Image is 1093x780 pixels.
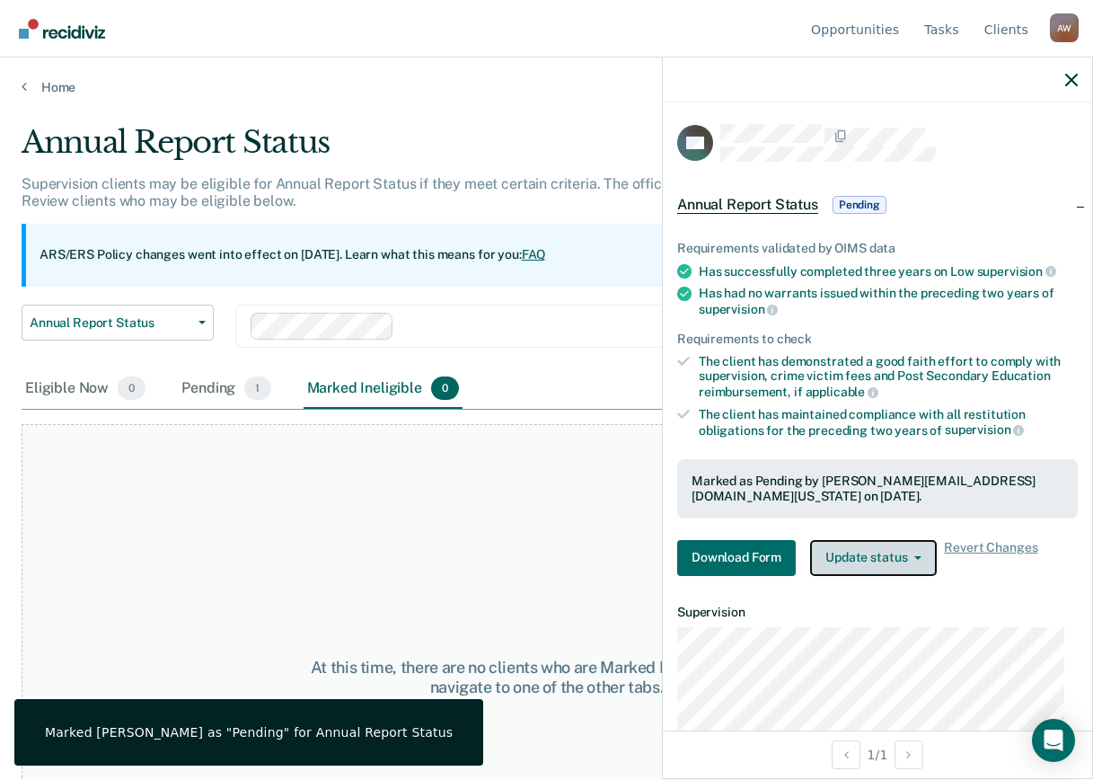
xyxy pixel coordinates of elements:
[944,540,1037,576] span: Revert Changes
[677,196,818,214] span: Annual Report Status
[522,247,547,261] a: FAQ
[699,407,1078,438] div: The client has maintained compliance with all restitution obligations for the preceding two years of
[699,286,1078,316] div: Has had no warrants issued within the preceding two years of
[118,377,145,400] span: 0
[178,369,274,409] div: Pending
[1050,13,1079,42] button: Profile dropdown button
[22,79,1071,95] a: Home
[895,740,923,769] button: Next Opportunity
[40,246,546,264] p: ARS/ERS Policy changes went into effect on [DATE]. Learn what this means for you:
[1050,13,1079,42] div: A W
[663,176,1092,234] div: Annual Report StatusPending
[22,124,1005,175] div: Annual Report Status
[1032,719,1075,762] div: Open Intercom Messenger
[677,241,1078,256] div: Requirements validated by OIMS data
[810,540,937,576] button: Update status
[19,19,105,39] img: Recidiviz
[977,264,1056,279] span: supervision
[832,740,860,769] button: Previous Opportunity
[699,354,1078,400] div: The client has demonstrated a good faith effort to comply with supervision, crime victim fees and...
[677,540,796,576] button: Download Form
[945,422,1024,437] span: supervision
[22,175,977,209] p: Supervision clients may be eligible for Annual Report Status if they meet certain criteria. The o...
[30,315,191,331] span: Annual Report Status
[22,369,149,409] div: Eligible Now
[304,369,463,409] div: Marked Ineligible
[677,540,803,576] a: Navigate to form link
[833,196,886,214] span: Pending
[699,302,778,316] span: supervision
[677,605,1078,620] dt: Supervision
[699,263,1078,279] div: Has successfully completed three years on Low
[285,658,809,696] div: At this time, there are no clients who are Marked Ineligible. Please navigate to one of the other...
[244,377,270,400] span: 1
[45,724,453,740] div: Marked [PERSON_NAME] as "Pending" for Annual Report Status
[806,385,878,399] span: applicable
[692,474,1063,504] div: Marked as Pending by [PERSON_NAME][EMAIL_ADDRESS][DOMAIN_NAME][US_STATE] on [DATE].
[677,332,1078,347] div: Requirements to check
[431,377,459,400] span: 0
[663,731,1092,778] div: 1 / 1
